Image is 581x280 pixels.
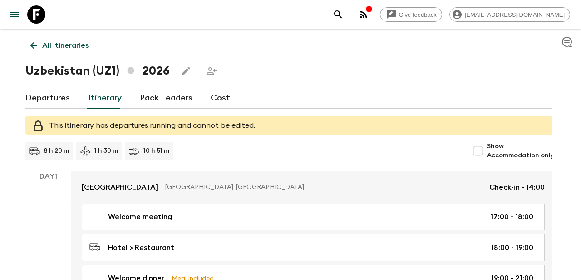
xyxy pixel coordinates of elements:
p: 17:00 - 18:00 [491,211,533,222]
span: This itinerary has departures running and cannot be edited. [49,122,255,129]
p: [GEOGRAPHIC_DATA] [82,182,158,193]
p: Welcome meeting [108,211,172,222]
a: Give feedback [380,7,442,22]
p: Day 1 [25,171,71,182]
a: All itineraries [25,36,94,55]
h1: Uzbekistan (UZ1) 2026 [25,62,170,80]
a: Pack Leaders [140,87,192,109]
a: Itinerary [88,87,122,109]
p: Hotel > Restaurant [108,242,174,253]
p: All itineraries [42,40,89,51]
button: search adventures [329,5,347,24]
p: 1 h 30 m [94,146,118,155]
span: Show Accommodation only [487,142,556,160]
a: Welcome meeting17:00 - 18:00 [82,204,545,230]
a: Hotel > Restaurant18:00 - 19:00 [82,234,545,261]
div: [EMAIL_ADDRESS][DOMAIN_NAME] [449,7,570,22]
p: Check-in - 14:00 [489,182,545,193]
a: [GEOGRAPHIC_DATA][GEOGRAPHIC_DATA], [GEOGRAPHIC_DATA]Check-in - 14:00 [71,171,556,204]
p: 10 h 51 m [143,146,169,155]
p: [GEOGRAPHIC_DATA], [GEOGRAPHIC_DATA] [165,183,482,192]
p: 8 h 20 m [44,146,69,155]
button: Edit this itinerary [177,62,195,80]
a: Cost [211,87,230,109]
button: menu [5,5,24,24]
span: [EMAIL_ADDRESS][DOMAIN_NAME] [460,11,570,18]
p: 18:00 - 19:00 [491,242,533,253]
a: Departures [25,87,70,109]
span: Give feedback [394,11,442,18]
span: Share this itinerary [202,62,221,80]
